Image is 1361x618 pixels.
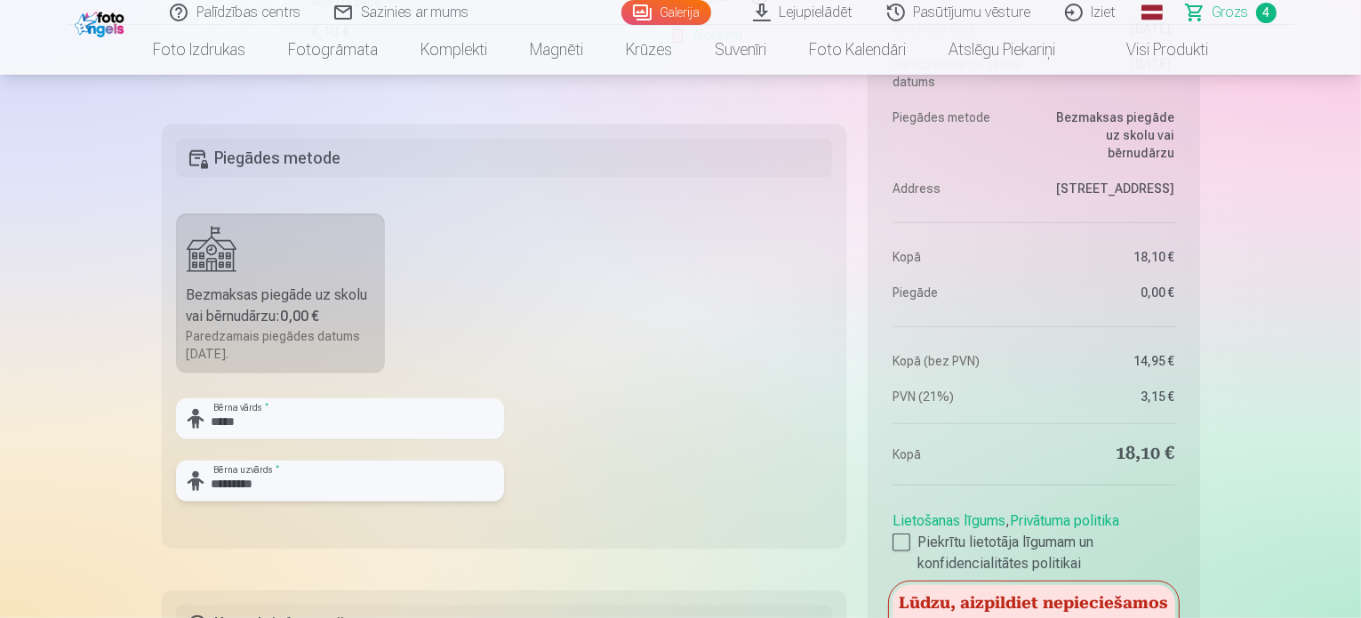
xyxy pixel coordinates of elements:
img: /fa1 [75,7,129,37]
a: Visi produkti [1077,25,1229,75]
dt: Kopā (bez PVN) [893,352,1025,370]
a: Suvenīri [693,25,788,75]
div: Bezmaksas piegāde uz skolu vai bērnudārzu : [187,285,375,327]
dd: 18,10 € [1043,442,1175,467]
dt: Kopā [893,442,1025,467]
a: Komplekti [399,25,508,75]
span: Grozs [1213,2,1249,23]
a: Krūzes [604,25,693,75]
dt: Piegāde [893,284,1025,301]
dt: Kopā [893,248,1025,266]
div: Paredzamais piegādes datums [DATE]. [187,327,375,363]
a: Foto kalendāri [788,25,927,75]
a: Magnēti [508,25,604,75]
dt: PVN (21%) [893,388,1025,405]
dd: 0,00 € [1043,284,1175,301]
h5: Piegādes metode [176,139,833,178]
a: Lietošanas līgums [893,512,1005,529]
dt: Piegādes metode [893,108,1025,162]
dd: 3,15 € [1043,388,1175,405]
label: Piekrītu lietotāja līgumam un konfidencialitātes politikai [893,532,1174,574]
b: 0,00 € [281,308,320,325]
dt: Address [893,180,1025,197]
a: Atslēgu piekariņi [927,25,1077,75]
div: , [893,503,1174,574]
dd: 14,95 € [1043,352,1175,370]
a: Privātuma politika [1010,512,1119,529]
dd: 18,10 € [1043,248,1175,266]
a: Foto izdrukas [132,25,267,75]
dd: [STREET_ADDRESS] [1043,180,1175,197]
span: 4 [1256,3,1277,23]
a: Fotogrāmata [267,25,399,75]
dd: Bezmaksas piegāde uz skolu vai bērnudārzu [1043,108,1175,162]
